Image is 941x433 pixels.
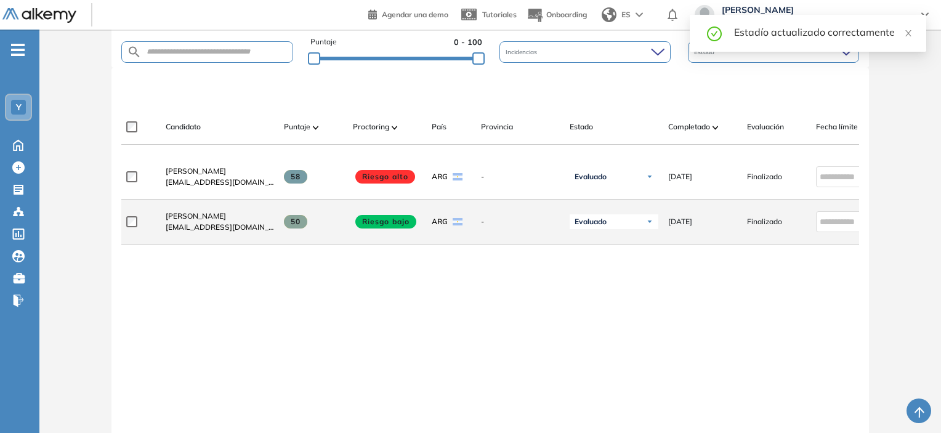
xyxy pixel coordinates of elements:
span: ARG [432,171,448,182]
span: ES [621,9,631,20]
span: Finalizado [747,171,782,182]
span: Y [16,102,22,112]
span: Puntaje [284,121,310,132]
img: [missing "en.ARROW_ALT" translation] [392,126,398,129]
div: Widget de chat [879,374,941,433]
div: Estadío actualizado correctamente [734,25,911,39]
span: Evaluación [747,121,784,132]
span: [EMAIL_ADDRESS][DOMAIN_NAME] [166,177,274,188]
span: Estado [570,121,593,132]
span: [PERSON_NAME] [166,211,226,221]
span: [PERSON_NAME] [722,5,909,15]
img: Logo [2,8,76,23]
span: [PERSON_NAME] [166,166,226,176]
span: close [904,29,913,38]
img: Ícono de flecha [646,173,653,180]
span: Proctoring [353,121,389,132]
span: - [481,216,560,227]
button: Onboarding [527,2,587,28]
span: Provincia [481,121,513,132]
a: [PERSON_NAME] [166,166,274,177]
span: - [481,171,560,182]
span: ARG [432,216,448,227]
span: Evaluado [575,172,607,182]
img: world [602,7,616,22]
span: 0 - 100 [454,36,482,48]
span: 50 [284,215,308,229]
span: Incidencias [506,47,539,57]
iframe: Chat Widget [879,374,941,433]
a: [PERSON_NAME] [166,211,274,222]
span: [EMAIL_ADDRESS][DOMAIN_NAME] [166,222,274,233]
span: Puntaje [310,36,337,48]
span: País [432,121,446,132]
span: Tutoriales [482,10,517,19]
span: 58 [284,170,308,184]
img: Ícono de flecha [646,218,653,225]
img: [missing "en.ARROW_ALT" translation] [713,126,719,129]
span: Fecha límite [816,121,858,132]
span: Onboarding [546,10,587,19]
span: Agendar una demo [382,10,448,19]
span: check-circle [707,25,722,41]
span: [DATE] [668,216,692,227]
span: Candidato [166,121,201,132]
span: Finalizado [747,216,782,227]
i: - [11,49,25,51]
img: ARG [453,173,462,180]
img: SEARCH_ALT [127,44,142,60]
img: [missing "en.ARROW_ALT" translation] [313,126,319,129]
span: Completado [668,121,710,132]
a: Agendar una demo [368,6,448,21]
img: ARG [453,218,462,225]
div: Incidencias [499,41,671,63]
span: Riesgo bajo [355,215,417,229]
div: Estado [688,41,859,63]
span: [DATE] [668,171,692,182]
img: arrow [636,12,643,17]
span: Evaluado [575,217,607,227]
span: Riesgo alto [355,170,416,184]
